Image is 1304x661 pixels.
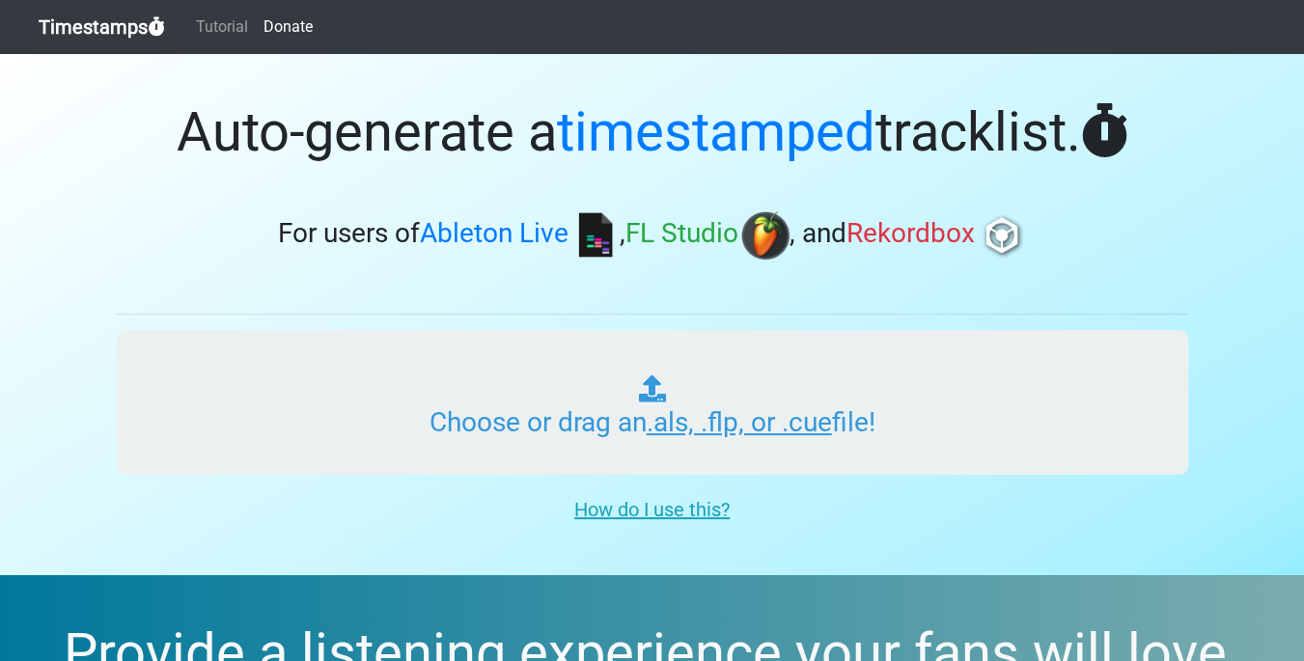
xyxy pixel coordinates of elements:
img: fl.png [741,211,790,260]
u: How do I use this? [574,498,730,521]
h3: For users of , , and [117,211,1188,260]
a: Timestamps [39,8,165,46]
span: Ableton Live [420,218,569,250]
a: Tutorial [188,8,256,46]
h1: Auto-generate a tracklist. [117,100,1188,165]
a: Donate [256,8,320,46]
span: timestamped [557,100,875,164]
img: rb.png [978,211,1026,260]
span: Rekordbox [846,218,975,250]
span: FL Studio [625,218,738,250]
img: ableton.png [571,211,620,260]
